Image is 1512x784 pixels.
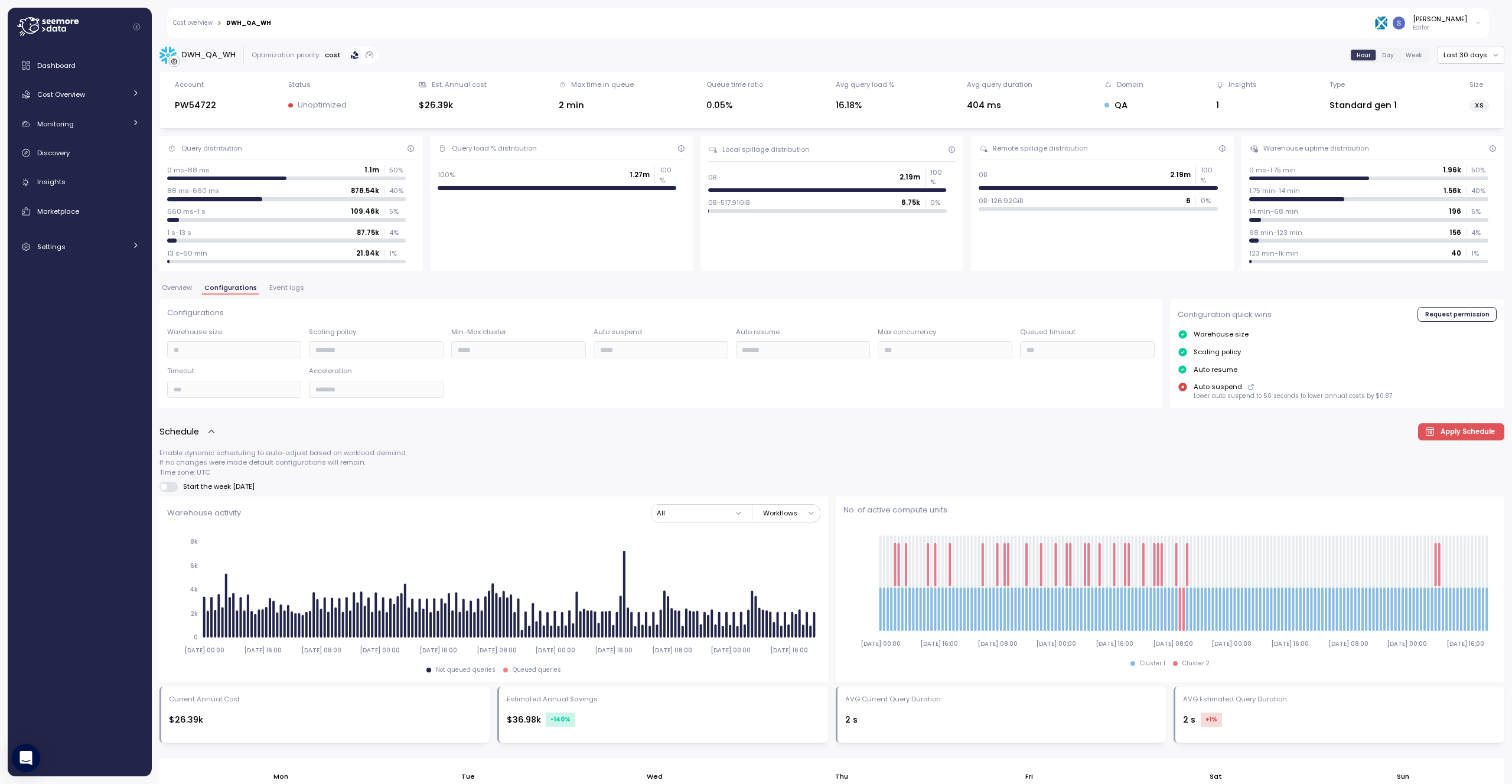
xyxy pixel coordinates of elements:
div: Size [1469,80,1483,89]
p: 0B [708,172,717,182]
p: 21.94k [356,249,379,258]
a: Insights [12,171,147,194]
div: QA [1104,99,1143,112]
p: 100 % [660,165,676,185]
p: No. of active compute units [843,504,1497,516]
p: 6.75k [901,198,920,207]
tspan: [DATE] 08:00 [301,646,341,654]
p: Auto suspend [1194,382,1242,391]
p: Timeout [167,366,302,375]
span: XS [1475,99,1484,112]
p: Min-Max cluster [451,327,586,337]
p: 100 % [930,168,947,187]
tspan: [DATE] 00:00 [861,640,901,648]
p: 1.27m [630,170,650,179]
div: Queued queries [513,666,561,674]
p: 5 % [1471,207,1488,216]
tspan: [DATE] 00:00 [1387,640,1427,648]
tspan: [DATE] 08:00 [651,646,692,654]
tspan: [DATE] 08:00 [1153,640,1193,648]
div: Insights [1228,80,1257,89]
p: Sun [1397,772,1409,781]
span: Settings [37,242,66,251]
div: PW54722 [175,99,216,112]
p: 0B-126.92GiB [979,196,1024,205]
div: -140 % [546,713,575,727]
span: Discovery [37,148,70,158]
tspan: [DATE] 16:00 [770,646,807,654]
tspan: [DATE] 16:00 [1096,640,1133,648]
tspan: 0 [194,633,198,641]
div: Query load % distribution [452,143,537,153]
p: Unoptimized [298,99,347,111]
tspan: 8k [190,538,198,545]
div: $26.39k [169,713,483,727]
div: Queue time ratio [706,80,763,89]
span: Request permission [1425,308,1490,321]
p: 87.75k [357,228,379,237]
p: Wed [647,772,663,781]
div: Est. Annual cost [432,80,487,89]
div: +1 % [1201,713,1222,727]
tspan: 6k [190,562,198,570]
div: Not queued queries [436,666,496,674]
tspan: 4k [190,586,198,593]
p: 40 % [1471,186,1488,195]
div: 16.18% [836,99,894,112]
span: Hour [1357,51,1371,60]
tspan: [DATE] 08:00 [977,640,1018,648]
div: Max time in queue [571,80,634,89]
p: 68 min-123 min [1249,228,1302,237]
div: Avg query load % [836,80,894,89]
div: 2 s [1183,713,1497,727]
p: 40 % [389,186,406,195]
tspan: [DATE] 00:00 [360,646,400,654]
span: Cost Overview [37,90,85,99]
div: DWH_QA_WH [182,49,236,61]
div: > [217,19,221,27]
p: Configuration quick wins [1178,309,1272,321]
span: Insights [37,177,66,187]
div: $26.39k [419,99,486,112]
tspan: 2k [191,610,198,618]
tspan: [DATE] 00:00 [1036,640,1076,648]
span: Apply Schedule [1441,424,1495,440]
div: DWH_QA_WH [226,20,271,26]
div: Cluster 1 [1140,659,1165,668]
a: Monitoring [12,112,147,136]
p: Mon [273,772,288,781]
div: 2 min [559,99,634,112]
div: Domain [1117,80,1143,89]
p: 100 % [1201,165,1217,185]
p: 1.75 min-14 min [1249,186,1300,195]
tspan: [DATE] 16:00 [244,646,282,654]
img: ACg8ocLCy7HMj59gwelRyEldAl2GQfy23E10ipDNf0SDYCnD3y85RA=s96-c [1393,17,1405,29]
p: 0B-517.91GiB [708,198,750,207]
tspan: [DATE] 00:00 [184,646,224,654]
p: 1 % [389,249,406,258]
p: 100% [438,170,455,179]
p: 88 ms-660 ms [167,186,219,195]
tspan: [DATE] 00:00 [535,646,575,654]
p: 5 % [389,207,406,216]
div: Query distribution [181,143,242,153]
div: Local spillage distribution [722,145,810,154]
tspan: [DATE] 16:00 [419,646,457,654]
div: 2 s [845,713,1159,727]
p: 0 % [930,198,947,207]
p: 156 [1449,228,1461,237]
span: Week [1406,51,1422,60]
div: $36.98k [507,713,820,727]
p: 0 ms-88 ms [167,165,210,175]
span: Dashboard [37,61,76,70]
p: 4 % [389,228,406,237]
p: 2.19m [1170,170,1191,179]
tspan: [DATE] 00:00 [710,646,750,654]
p: 1.1m [364,165,379,175]
p: Scaling policy [1194,347,1241,357]
p: 0B [979,170,988,179]
a: Cost overview [173,20,213,26]
div: Type [1329,80,1345,89]
tspan: [DATE] 00:00 [1211,640,1252,648]
p: 196 [1449,207,1461,216]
